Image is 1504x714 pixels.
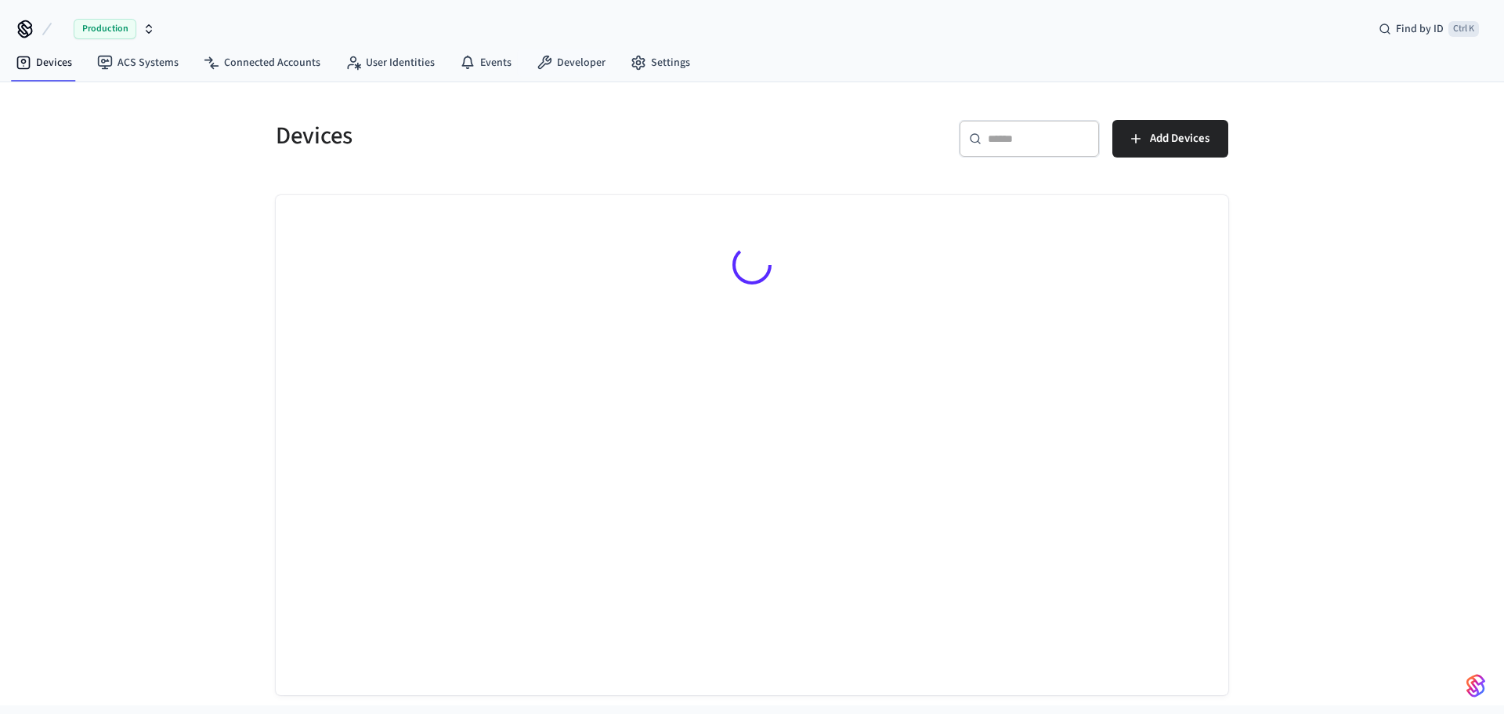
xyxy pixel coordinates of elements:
[276,120,743,152] h5: Devices
[1396,21,1444,37] span: Find by ID
[1366,15,1491,43] div: Find by IDCtrl K
[191,49,333,77] a: Connected Accounts
[1150,129,1209,149] span: Add Devices
[1448,21,1479,37] span: Ctrl K
[333,49,447,77] a: User Identities
[3,49,85,77] a: Devices
[1112,120,1228,158] button: Add Devices
[74,19,136,39] span: Production
[618,49,703,77] a: Settings
[447,49,524,77] a: Events
[85,49,191,77] a: ACS Systems
[524,49,618,77] a: Developer
[1466,673,1485,698] img: SeamLogoGradient.69752ec5.svg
